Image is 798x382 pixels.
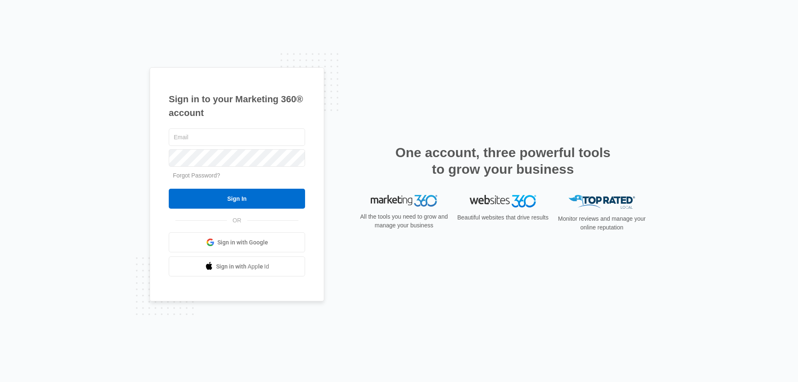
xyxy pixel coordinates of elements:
[470,195,536,207] img: Websites 360
[169,189,305,209] input: Sign In
[169,232,305,252] a: Sign in with Google
[217,238,268,247] span: Sign in with Google
[371,195,437,207] img: Marketing 360
[169,92,305,120] h1: Sign in to your Marketing 360® account
[169,128,305,146] input: Email
[227,216,247,225] span: OR
[569,195,635,209] img: Top Rated Local
[393,144,613,177] h2: One account, three powerful tools to grow your business
[555,214,648,232] p: Monitor reviews and manage your online reputation
[216,262,269,271] span: Sign in with Apple Id
[456,213,549,222] p: Beautiful websites that drive results
[173,172,220,179] a: Forgot Password?
[169,256,305,276] a: Sign in with Apple Id
[357,212,451,230] p: All the tools you need to grow and manage your business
